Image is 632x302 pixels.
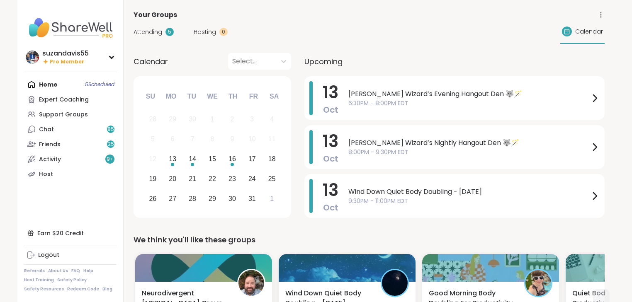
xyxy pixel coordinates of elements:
[348,89,590,99] span: [PERSON_NAME] Wizard’s Evening Hangout Den 🐺🪄
[169,153,176,164] div: 13
[268,173,276,184] div: 25
[270,193,274,204] div: 1
[348,197,590,205] span: 9:30PM - 11:00PM EDT
[149,173,156,184] div: 19
[211,133,214,145] div: 8
[263,111,281,128] div: Not available Saturday, October 4th, 2025
[224,190,241,208] div: Choose Thursday, October 30th, 2025
[209,193,216,204] div: 29
[149,114,156,125] div: 28
[189,173,196,184] div: 21
[108,141,114,148] span: 25
[243,190,261,208] div: Choose Friday, October 31st, 2025
[203,87,221,106] div: We
[304,56,343,67] span: Upcoming
[270,114,274,125] div: 4
[268,133,276,145] div: 11
[243,170,261,188] div: Choose Friday, October 24th, 2025
[134,28,162,36] span: Attending
[67,286,99,292] a: Redeem Code
[184,111,202,128] div: Not available Tuesday, September 30th, 2025
[39,126,54,134] div: Chat
[323,104,338,116] span: Oct
[164,150,182,168] div: Choose Monday, October 13th, 2025
[57,277,87,283] a: Safety Policy
[24,167,117,181] a: Host
[323,179,338,202] span: 13
[38,251,59,259] div: Logout
[204,130,221,148] div: Not available Wednesday, October 8th, 2025
[244,87,263,106] div: Fr
[184,130,202,148] div: Not available Tuesday, October 7th, 2025
[248,193,256,204] div: 31
[191,133,194,145] div: 7
[268,153,276,164] div: 18
[248,173,256,184] div: 24
[189,114,196,125] div: 30
[230,133,234,145] div: 9
[184,150,202,168] div: Choose Tuesday, October 14th, 2025
[250,114,254,125] div: 3
[224,130,241,148] div: Not available Thursday, October 9th, 2025
[164,190,182,208] div: Choose Monday, October 27th, 2025
[211,114,214,125] div: 1
[144,170,162,188] div: Choose Sunday, October 19th, 2025
[169,193,176,204] div: 27
[39,155,61,164] div: Activity
[50,58,84,65] span: Pro Member
[165,28,174,36] div: 5
[204,111,221,128] div: Not available Wednesday, October 1st, 2025
[348,187,590,197] span: Wind Down Quiet Body Doubling - [DATE]
[151,133,155,145] div: 5
[224,87,242,106] div: Th
[228,173,236,184] div: 23
[143,109,282,208] div: month 2025-10
[144,130,162,148] div: Not available Sunday, October 5th, 2025
[24,286,64,292] a: Safety Resources
[209,173,216,184] div: 22
[224,150,241,168] div: Choose Thursday, October 16th, 2025
[144,190,162,208] div: Choose Sunday, October 26th, 2025
[209,153,216,164] div: 15
[24,277,54,283] a: Host Training
[230,114,234,125] div: 2
[134,234,605,246] div: We think you'll like these groups
[323,153,338,164] span: Oct
[149,153,156,164] div: 12
[184,190,202,208] div: Choose Tuesday, October 28th, 2025
[164,170,182,188] div: Choose Monday, October 20th, 2025
[24,268,45,274] a: Referrals
[24,107,117,122] a: Support Groups
[71,268,80,274] a: FAQ
[204,190,221,208] div: Choose Wednesday, October 29th, 2025
[24,92,117,107] a: Expert Coaching
[102,286,112,292] a: Blog
[248,133,256,145] div: 10
[382,270,408,296] img: QueenOfTheNight
[39,140,61,149] div: Friends
[263,170,281,188] div: Choose Saturday, October 25th, 2025
[164,130,182,148] div: Not available Monday, October 6th, 2025
[39,96,89,104] div: Expert Coaching
[141,87,160,106] div: Su
[323,130,338,153] span: 13
[107,156,114,163] span: 9 +
[189,193,196,204] div: 28
[134,10,177,20] span: Your Groups
[525,270,551,296] img: Adrienne_QueenOfTheDawn
[243,130,261,148] div: Not available Friday, October 10th, 2025
[224,111,241,128] div: Not available Thursday, October 2nd, 2025
[42,49,89,58] div: suzandavis55
[348,138,590,148] span: [PERSON_NAME] Wizard’s Nightly Hangout Den 🐺🪄
[243,111,261,128] div: Not available Friday, October 3rd, 2025
[39,170,53,179] div: Host
[219,28,228,36] div: 0
[144,111,162,128] div: Not available Sunday, September 28th, 2025
[149,193,156,204] div: 26
[184,170,202,188] div: Choose Tuesday, October 21st, 2025
[24,248,117,263] a: Logout
[265,87,283,106] div: Sa
[248,153,256,164] div: 17
[169,173,176,184] div: 20
[323,202,338,213] span: Oct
